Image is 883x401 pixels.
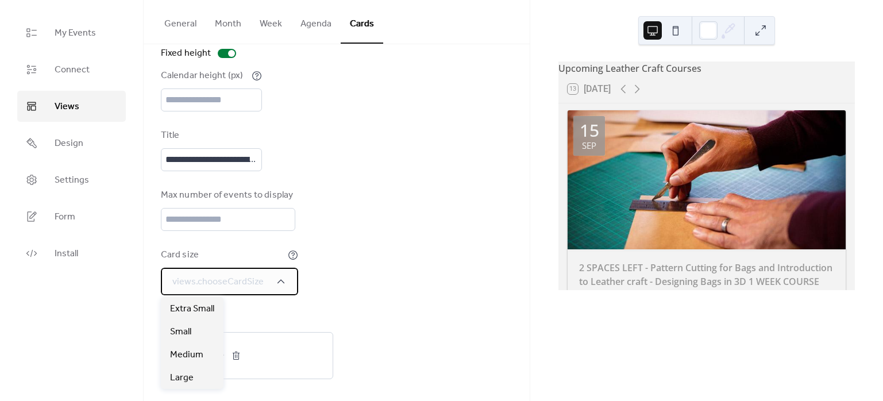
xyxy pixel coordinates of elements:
span: Settings [55,173,89,187]
span: Extra Small [170,302,214,316]
span: Connect [55,63,90,77]
div: Calendar height (px) [161,69,249,83]
div: Fixed height [161,47,211,60]
a: Form [17,201,126,232]
div: Sep [582,141,596,150]
span: Install [55,247,78,261]
span: Form [55,210,75,224]
span: Views [55,100,79,114]
a: Views [17,91,126,122]
a: My Events [17,17,126,48]
div: Default Image [161,313,331,326]
a: Design [17,128,126,159]
div: 15 [580,122,599,139]
div: Card size [161,248,286,262]
span: Design [55,137,83,151]
span: My Events [55,26,96,40]
div: Max number of events to display [161,188,293,202]
div: Title [161,129,260,142]
a: Connect [17,54,126,85]
span: Large [170,371,194,385]
a: 2 SPACES LEFT - Pattern Cutting for Bags and Introduction to Leather craft - Designing Bags in 3D... [579,261,832,288]
a: Install [17,238,126,269]
span: Small [170,325,191,339]
span: Medium [170,348,203,362]
a: Settings [17,164,126,195]
div: Upcoming Leather Craft Courses [558,61,855,75]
